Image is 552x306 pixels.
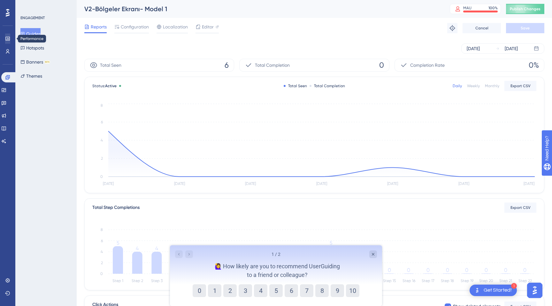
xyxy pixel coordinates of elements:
button: Themes [20,70,42,82]
tspan: Step 16 [402,279,415,283]
div: 100 % [488,5,498,11]
tspan: 0 [100,272,103,276]
span: Total Completion [255,61,290,69]
span: 0 [379,60,384,70]
button: Save [506,23,544,33]
tspan: 4 [136,245,139,251]
iframe: UserGuiding AI Assistant Launcher [525,281,544,300]
tspan: 6 [101,120,103,124]
div: MAU [463,5,471,11]
tspan: 2 [101,261,103,265]
button: Guides [20,28,41,40]
tspan: 5 [330,240,333,246]
span: Reports [91,23,107,31]
tspan: 6 [101,239,103,243]
tspan: 8 [101,227,103,232]
span: Active [105,84,117,88]
span: Status: [92,83,117,88]
button: Export CSV [504,203,536,213]
tspan: [DATE] [387,181,398,186]
span: Completion Rate [410,61,445,69]
span: Localization [163,23,188,31]
tspan: 5 [117,240,119,246]
span: Need Help? [15,2,40,9]
tspan: 0 [388,267,391,273]
tspan: 4 [101,249,103,254]
tspan: Step 3 [151,279,163,283]
tspan: 0 [485,267,488,273]
iframe: UserGuiding Survey [170,245,382,306]
tspan: 2 [101,156,103,161]
tspan: Step 1 [112,279,123,283]
tspan: 0 [523,267,526,273]
tspan: Step 22 [518,279,532,283]
button: Publish Changes [506,4,544,14]
tspan: [DATE] [316,181,327,186]
tspan: Step 19 [461,279,473,283]
span: Export CSV [510,205,531,210]
tspan: Step 18 [441,279,454,283]
tspan: [DATE] [524,181,534,186]
div: [DATE] [467,45,480,52]
div: Total Seen [284,83,307,88]
button: BannersBETA [20,56,50,68]
tspan: 0 [465,267,468,273]
div: [DATE] [505,45,518,52]
tspan: Step 20 [479,279,493,283]
div: Open Get Started! checklist, remaining modules: 1 [470,285,517,296]
tspan: [DATE] [245,181,256,186]
div: Monthly [485,83,499,88]
tspan: 0 [100,174,103,179]
span: Save [521,26,530,31]
div: Get Started! [484,287,512,294]
span: Publish Changes [510,6,540,11]
span: 0% [529,60,539,70]
tspan: 0 [407,267,410,273]
tspan: 4 [155,245,158,251]
span: Editor [202,23,214,31]
tspan: Step 2 [132,279,143,283]
div: Weekly [467,83,480,88]
tspan: [DATE] [458,181,469,186]
span: 6 [225,60,229,70]
div: ENGAGEMENT [20,15,45,20]
img: launcher-image-alternative-text [473,287,481,294]
tspan: [DATE] [103,181,114,186]
div: Daily [453,83,462,88]
tspan: 0 [426,267,430,273]
div: V2-Bölgeler Ekranı- Model 1 [84,4,434,13]
div: Total Step Completions [92,204,140,211]
tspan: 0 [504,267,507,273]
tspan: Step 21 [499,279,512,283]
span: Total Seen [100,61,121,69]
tspan: 4 [101,138,103,142]
span: Export CSV [510,83,531,88]
div: 1 [511,283,517,289]
tspan: 8 [101,103,103,108]
div: Total Completion [310,83,345,88]
button: Export CSV [504,81,536,91]
tspan: [DATE] [174,181,185,186]
button: Hotspots [20,42,44,54]
span: Cancel [475,26,488,31]
div: BETA [44,60,50,64]
span: Configuration [121,23,149,31]
button: Cancel [463,23,501,33]
tspan: 0 [446,267,449,273]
